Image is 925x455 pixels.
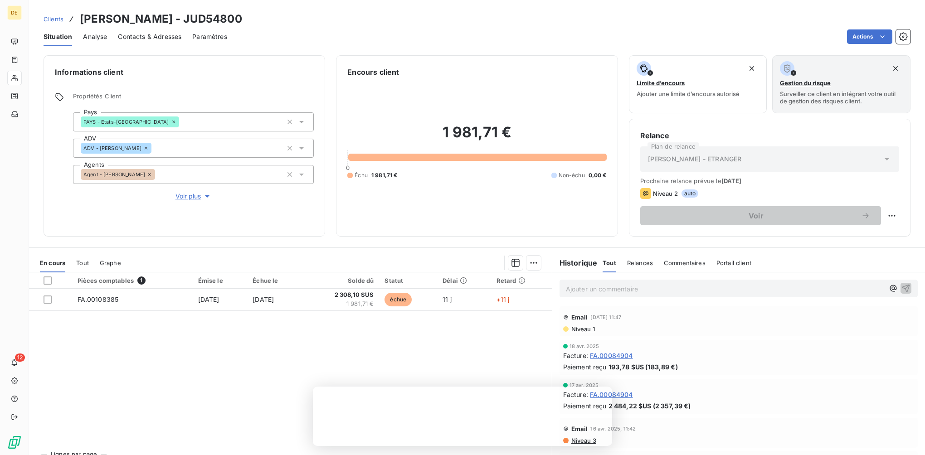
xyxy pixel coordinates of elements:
span: En cours [40,259,65,266]
span: +11 j [497,295,510,303]
span: Portail client [716,259,751,266]
span: auto [682,189,699,198]
button: Voir [640,206,881,225]
span: [DATE] [253,295,274,303]
span: 1 981,71 € [308,300,374,309]
h6: Informations client [55,67,314,77]
span: 16 avr. 2025, 11:42 [590,426,636,431]
span: Commentaires [664,259,706,266]
span: 2 484,22 $US (2 357,39 €) [609,401,691,411]
span: Situation [44,32,72,41]
span: Limite d’encours [637,79,685,87]
span: Agent - [PERSON_NAME] [83,172,145,177]
span: [PERSON_NAME] - ETRANGER [648,155,742,164]
span: Surveiller ce client en intégrant votre outil de gestion des risques client. [780,90,903,105]
iframe: Intercom live chat [894,424,916,446]
div: DE [7,5,22,20]
span: ADV - [PERSON_NAME] [83,145,141,151]
span: [DATE] [721,177,742,184]
span: Graphe [100,259,121,266]
input: Ajouter une valeur [155,170,162,179]
span: 0 [346,164,350,171]
h6: Historique [552,257,598,268]
span: Voir [651,212,861,219]
span: Clients [44,15,63,23]
span: [DATE] [198,295,219,303]
span: 11 j [443,295,452,303]
div: Pièces comptables [78,276,187,285]
span: 1 [137,276,146,285]
span: Échu [355,171,368,179]
span: Propriétés Client [73,92,314,105]
span: FA.00108385 [78,295,119,303]
button: Voir plus [73,191,314,201]
span: Relances [627,259,653,266]
div: Statut [385,277,432,284]
button: Actions [847,29,892,44]
span: Non-échu [559,171,585,179]
div: Solde dû [308,277,374,284]
span: 12 [15,353,25,362]
span: 17 avr. 2025 [570,382,599,388]
span: FA.00084904 [590,351,633,360]
span: PAYS - Etats-[GEOGRAPHIC_DATA] [83,119,169,125]
span: Facture : [563,351,588,360]
iframe: Enquête de LeanPay [313,387,612,446]
span: Gestion du risque [780,79,831,87]
span: Niveau 1 [570,325,595,333]
div: Délai [443,277,486,284]
span: Ajouter une limite d’encours autorisé [637,90,740,97]
button: Limite d’encoursAjouter une limite d’encours autorisé [629,55,767,113]
span: 18 avr. 2025 [570,344,599,349]
span: Paiement reçu [563,362,607,372]
span: 193,78 $US (183,89 €) [609,362,678,372]
span: Tout [76,259,89,266]
span: Analyse [83,32,107,41]
img: Logo LeanPay [7,435,22,450]
span: Paramètres [192,32,227,41]
button: Gestion du risqueSurveiller ce client en intégrant votre outil de gestion des risques client. [772,55,910,113]
div: Retard [497,277,546,284]
input: Ajouter une valeur [151,144,159,152]
h3: [PERSON_NAME] - JUD54800 [80,11,242,27]
span: Prochaine relance prévue le [640,177,899,184]
span: 2 308,10 $US [308,290,374,300]
span: Niveau 2 [653,190,678,197]
span: 1 981,71 € [371,171,398,179]
span: 0,00 € [589,171,607,179]
span: Voir plus [175,192,212,201]
h2: 1 981,71 € [347,123,606,150]
input: Ajouter une valeur [179,118,186,126]
div: Émise le [198,277,242,284]
span: Tout [603,259,616,266]
span: Email [571,314,588,321]
span: échue [385,293,412,306]
span: [DATE] 11:47 [590,315,621,320]
h6: Encours client [347,67,399,77]
a: Clients [44,15,63,24]
div: Échue le [253,277,297,284]
h6: Relance [640,130,899,141]
span: Contacts & Adresses [118,32,181,41]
